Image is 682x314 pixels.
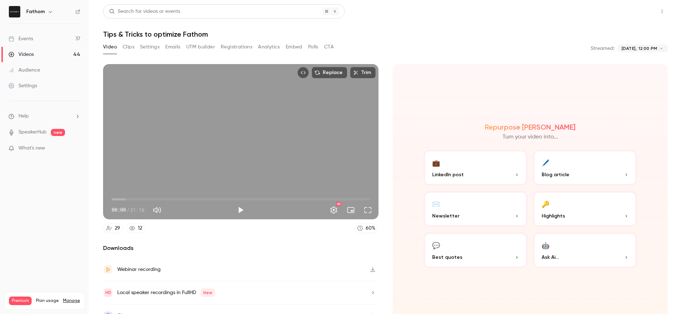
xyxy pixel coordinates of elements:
[9,82,37,89] div: Settings
[165,41,180,53] button: Emails
[9,67,40,74] div: Audience
[9,297,32,305] span: Premium
[72,145,80,152] iframe: Noticeable Trigger
[63,298,80,304] a: Manage
[140,41,160,53] button: Settings
[9,112,80,120] li: help-dropdown-opener
[117,265,161,274] div: Webinar recording
[424,232,527,268] button: 💬Best quotes
[542,171,569,178] span: Blog article
[36,298,59,304] span: Plan usage
[103,224,123,233] a: 29
[312,67,347,78] button: Replace
[432,157,440,168] div: 💼
[221,41,252,53] button: Registrations
[150,203,164,217] button: Mute
[200,288,215,297] span: New
[366,225,375,232] div: 60 %
[138,225,142,232] div: 12
[117,288,215,297] div: Local speaker recordings in FullHD
[186,41,215,53] button: UTM builder
[542,212,565,220] span: Highlights
[327,203,341,217] button: Settings
[542,198,549,209] div: 🔑
[432,171,464,178] span: LinkedIn post
[350,67,376,78] button: Trim
[503,133,558,141] p: Turn your video into...
[591,45,614,52] p: Streamed:
[432,253,462,261] span: Best quotes
[123,41,134,53] button: Clips
[9,51,34,58] div: Videos
[432,212,460,220] span: Newsletter
[286,41,302,53] button: Embed
[103,41,117,53] button: Video
[9,35,33,42] div: Events
[18,129,47,136] a: SpeakerHub
[354,224,378,233] a: 60%
[233,203,248,217] button: Play
[308,41,318,53] button: Polls
[542,157,549,168] div: 🖊️
[361,203,375,217] button: Full screen
[130,206,144,214] span: 31:10
[112,206,144,214] div: 00:00
[112,206,126,214] span: 00:00
[109,8,180,15] div: Search for videos or events
[103,30,668,38] h1: Tips & Tricks to optimize Fathom
[324,41,334,53] button: CTA
[18,112,29,120] span: Help
[485,123,575,131] h2: Repurpose [PERSON_NAME]
[542,240,549,251] div: 🤖
[51,129,65,136] span: new
[424,191,527,227] button: ✉️Newsletter
[432,240,440,251] div: 💬
[533,232,637,268] button: 🤖Ask Ai...
[639,45,657,52] span: 12:00 PM
[26,8,45,15] h6: Fathom
[9,6,20,17] img: Fathom
[115,225,120,232] div: 29
[623,4,651,19] button: Share
[533,150,637,185] button: 🖊️Blog article
[18,145,45,152] span: What's new
[297,67,309,78] button: Embed video
[622,45,637,52] span: [DATE],
[258,41,280,53] button: Analytics
[533,191,637,227] button: 🔑Highlights
[126,224,145,233] a: 12
[542,253,559,261] span: Ask Ai...
[344,203,358,217] button: Turn on miniplayer
[336,202,341,206] div: HD
[656,6,668,17] button: Top Bar Actions
[127,206,129,214] span: /
[424,150,527,185] button: 💼LinkedIn post
[432,198,440,209] div: ✉️
[103,244,378,252] h2: Downloads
